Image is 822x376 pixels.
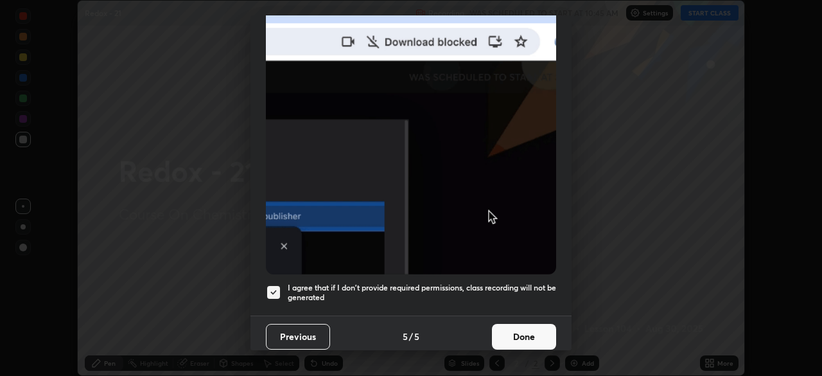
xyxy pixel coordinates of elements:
[403,330,408,343] h4: 5
[492,324,556,350] button: Done
[409,330,413,343] h4: /
[414,330,419,343] h4: 5
[266,324,330,350] button: Previous
[288,283,556,303] h5: I agree that if I don't provide required permissions, class recording will not be generated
